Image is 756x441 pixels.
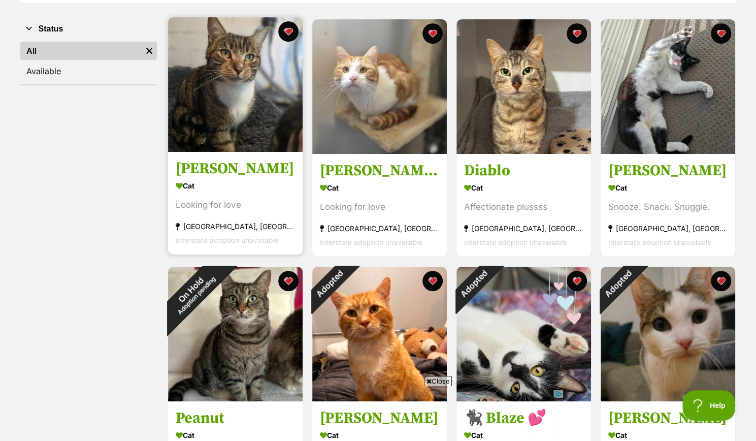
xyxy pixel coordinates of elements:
div: [GEOGRAPHIC_DATA], [GEOGRAPHIC_DATA] [176,220,295,234]
span: Close [424,376,452,386]
h3: Peanut [176,408,295,428]
h3: [PERSON_NAME] [608,162,728,181]
div: Adopted [587,254,647,314]
button: favourite [567,23,587,44]
div: [GEOGRAPHIC_DATA], [GEOGRAPHIC_DATA] [464,222,583,236]
button: favourite [711,271,731,291]
img: 🐈‍⬛ Blaze 💕 [456,267,591,401]
div: Cat [176,179,295,194]
a: Diablo Cat Affectionate plussss [GEOGRAPHIC_DATA], [GEOGRAPHIC_DATA] Interstate adoption unavaila... [456,154,591,257]
a: [PERSON_NAME] 💛 Cat Looking for love [GEOGRAPHIC_DATA], [GEOGRAPHIC_DATA] Interstate adoption una... [312,154,447,257]
button: favourite [422,271,443,291]
div: Cat [464,181,583,196]
button: favourite [422,23,443,44]
h3: [PERSON_NAME] [176,160,295,179]
button: favourite [567,271,587,291]
button: favourite [278,21,299,42]
img: Jamie [312,267,447,401]
div: Affectionate plussss [464,201,583,214]
div: Looking for love [176,199,295,212]
div: Snooze. Snack. Snuggle. [608,201,728,214]
img: Diablo [456,19,591,154]
img: Kevin Jonas 💛 [312,19,447,154]
a: Remove filter [142,42,157,60]
div: Looking for love [320,201,439,214]
span: Adoption pending [176,275,217,316]
h3: [PERSON_NAME] [608,408,728,428]
img: Joe Jonas [168,17,303,152]
div: [GEOGRAPHIC_DATA], [GEOGRAPHIC_DATA] [320,222,439,236]
a: Adopted [601,393,735,403]
a: [PERSON_NAME] Cat Looking for love [GEOGRAPHIC_DATA], [GEOGRAPHIC_DATA] Interstate adoption unava... [168,152,303,255]
span: Interstate adoption unavailable [608,238,711,247]
h3: 🐈‍⬛ Blaze 💕 [464,408,583,428]
a: Available [20,62,157,80]
img: Natalie [601,267,735,401]
div: [GEOGRAPHIC_DATA], [GEOGRAPHIC_DATA] [608,222,728,236]
a: All [20,42,142,60]
div: On Hold [149,247,238,336]
img: Peanut [168,267,303,401]
iframe: Advertisement [193,390,563,436]
span: Interstate adoption unavailable [176,236,279,245]
div: Adopted [443,254,503,314]
div: Status [20,40,157,84]
span: Interstate adoption unavailable [464,238,567,247]
span: Interstate adoption unavailable [320,238,423,247]
button: Status [20,22,157,36]
a: [PERSON_NAME] Cat Snooze. Snack. Snuggle. [GEOGRAPHIC_DATA], [GEOGRAPHIC_DATA] Interstate adoptio... [601,154,735,257]
a: On HoldAdoption pending [168,393,303,403]
iframe: Help Scout Beacon - Open [682,390,736,421]
img: Gary [601,19,735,154]
div: Adopted [299,254,359,314]
h3: Diablo [464,162,583,181]
div: Cat [608,181,728,196]
button: favourite [278,271,299,291]
button: favourite [711,23,731,44]
a: Adopted [456,393,591,403]
h3: [PERSON_NAME] 💛 [320,162,439,181]
div: Cat [320,181,439,196]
